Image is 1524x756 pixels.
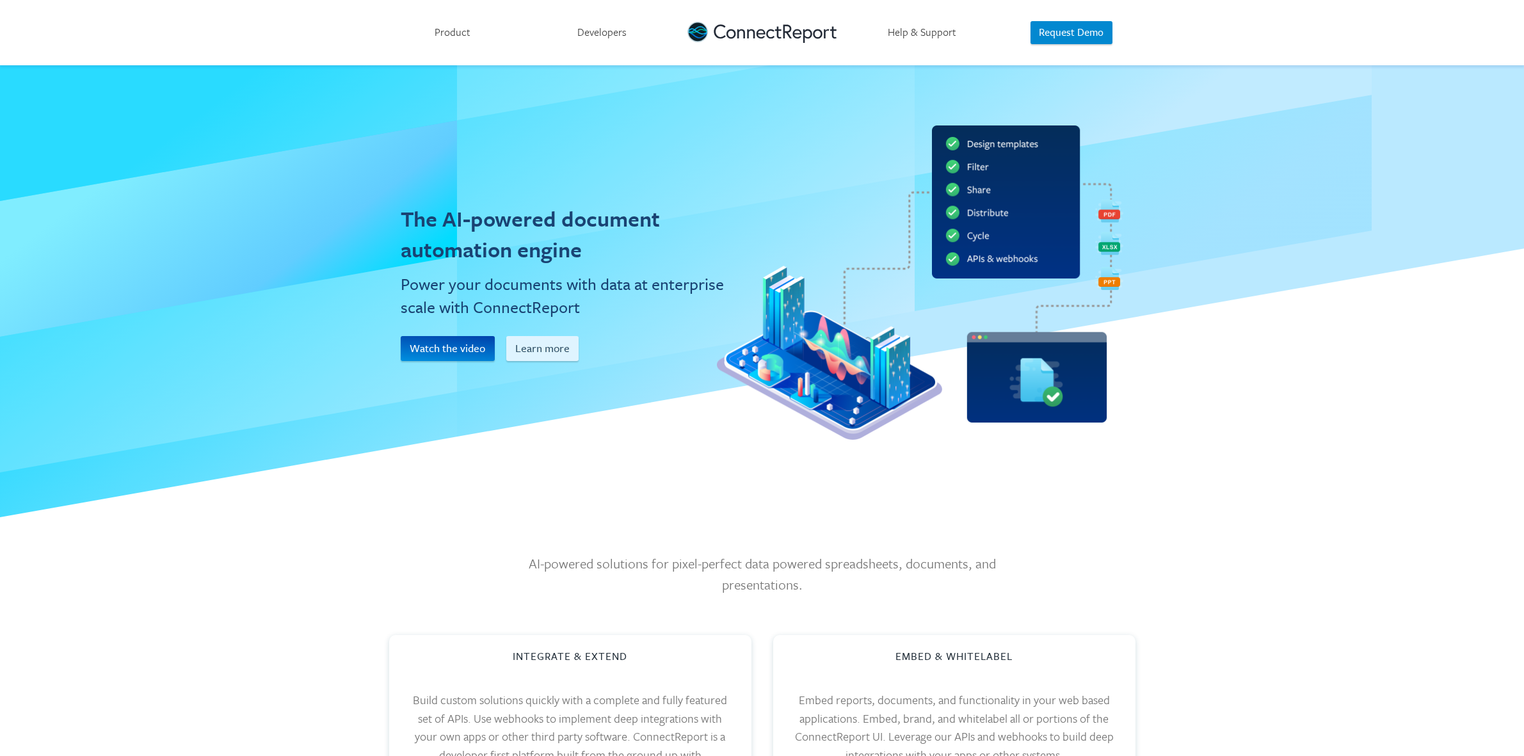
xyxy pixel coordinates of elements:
[1031,21,1112,45] button: Request Demo
[717,83,1123,483] img: platform-pipeline.png
[401,336,495,360] button: Watch the video
[401,273,739,319] h2: Power your documents with data at enterprise scale with ConnectReport
[401,204,739,265] h1: The AI-powered document automation engine
[506,336,579,360] button: Learn more
[513,649,627,664] h4: Integrate & Extend
[529,553,996,595] p: AI-powered solutions for pixel-perfect data powered spreadsheets, documents, and presentations.
[401,336,506,360] a: Watch the video
[895,649,1013,664] h4: Embed & Whitelabel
